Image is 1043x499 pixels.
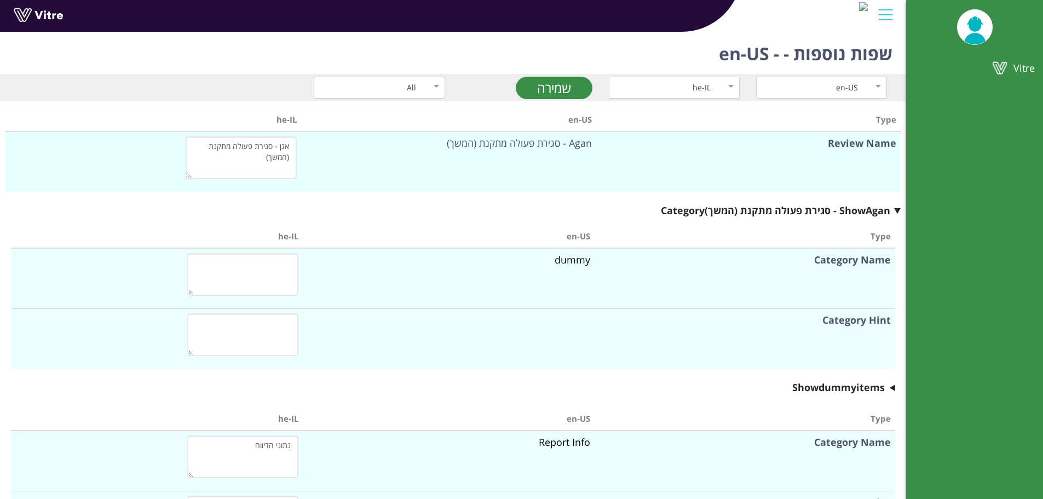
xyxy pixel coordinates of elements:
b: Category Hint [822,313,891,326]
b: Show Agan - סגירת פעולה מתקנת (המשך) Category [661,204,890,217]
div: All [320,82,416,94]
b: Review Name [828,136,896,150]
th: en-US [303,406,595,431]
td: Agan - סגירת פעולה מתקנת (המשך) [301,131,597,192]
a: Vitre [906,55,1043,81]
th: he-IL [5,107,301,131]
th: en-US [301,107,597,131]
textarea: נתוני הדיווח [187,435,298,478]
font: Report Info [539,435,590,449]
b: Category Name [814,253,891,266]
summary: Showdummyitems [11,380,895,395]
b: Category Name [814,435,891,449]
font: dummy [555,253,590,266]
th: Type [595,406,895,431]
h1: שפות נוספות - - en-US [719,27,892,74]
div: en-US [762,82,858,94]
textarea: אגן - סגירת פעולה מתקנת (המשך) [186,136,297,179]
div: he-IL [615,82,711,94]
b: Show dummy items [792,381,885,394]
img: UserPic.png [957,10,993,44]
th: he-IL [11,406,303,431]
th: Type [595,223,895,248]
th: he-IL [11,223,303,248]
span: Vitre [1013,61,1035,74]
summary: ShowAgan - סגירת פעולה מתקנת (המשך)Category [5,203,901,218]
img: a5b1377f-0224-4781-a1bb-d04eb42a2f7a.jpg [859,2,868,11]
th: Type [596,107,901,131]
a: שמירה [516,77,592,99]
th: en-US [303,223,595,248]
